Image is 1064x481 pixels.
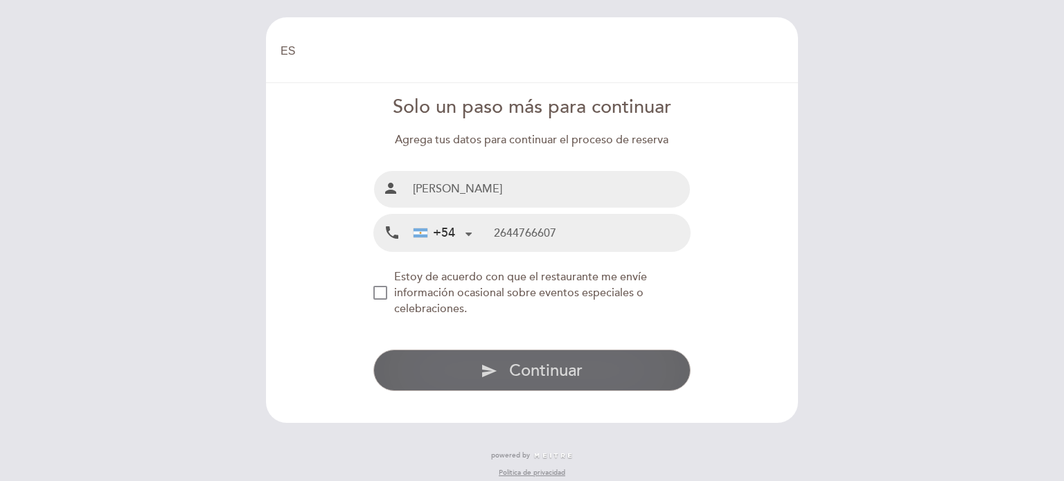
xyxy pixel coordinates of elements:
[382,180,399,197] i: person
[499,468,565,478] a: Política de privacidad
[373,94,691,121] div: Solo un paso más para continuar
[509,361,583,381] span: Continuar
[373,132,691,148] div: Agrega tus datos para continuar el proceso de reserva
[384,224,400,242] i: local_phone
[481,363,497,379] i: send
[373,269,691,317] md-checkbox: NEW_MODAL_AGREE_RESTAURANT_SEND_OCCASIONAL_INFO
[414,224,455,242] div: +54
[373,350,691,391] button: send Continuar
[494,215,690,251] input: Teléfono Móvil
[491,451,573,460] a: powered by
[407,171,691,208] input: Nombre y Apellido
[491,451,530,460] span: powered by
[533,453,573,460] img: MEITRE
[408,215,477,251] div: Argentina: +54
[394,270,647,316] span: Estoy de acuerdo con que el restaurante me envíe información ocasional sobre eventos especiales o...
